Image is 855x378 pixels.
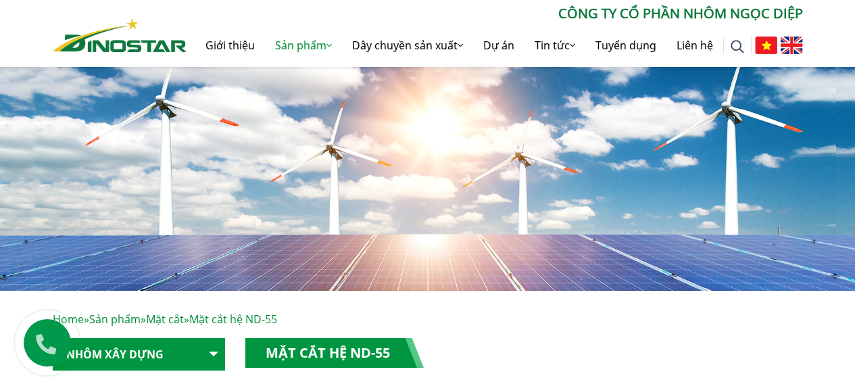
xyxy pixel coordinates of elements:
[755,37,777,54] img: Tiếng Việt
[53,18,187,52] img: Nhôm Dinostar
[342,24,473,67] a: Dây chuyền sản xuất
[53,312,277,327] span: » » »
[189,312,277,327] span: Mặt cắt hệ ND-55
[781,37,803,54] img: English
[666,24,723,67] a: Liên hệ
[89,312,141,327] a: Sản phẩm
[146,312,184,327] a: Mặt cắt
[195,24,265,67] a: Giới thiệu
[473,24,524,67] a: Dự án
[266,344,390,362] a: Mặt cắt hệ ND-55
[53,338,225,371] a: Nhôm Xây dựng
[585,24,666,67] a: Tuyển dụng
[731,40,744,53] img: search
[265,24,342,67] a: Sản phẩm
[187,3,803,24] p: CÔNG TY CỔ PHẦN NHÔM NGỌC DIỆP
[524,24,585,67] a: Tin tức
